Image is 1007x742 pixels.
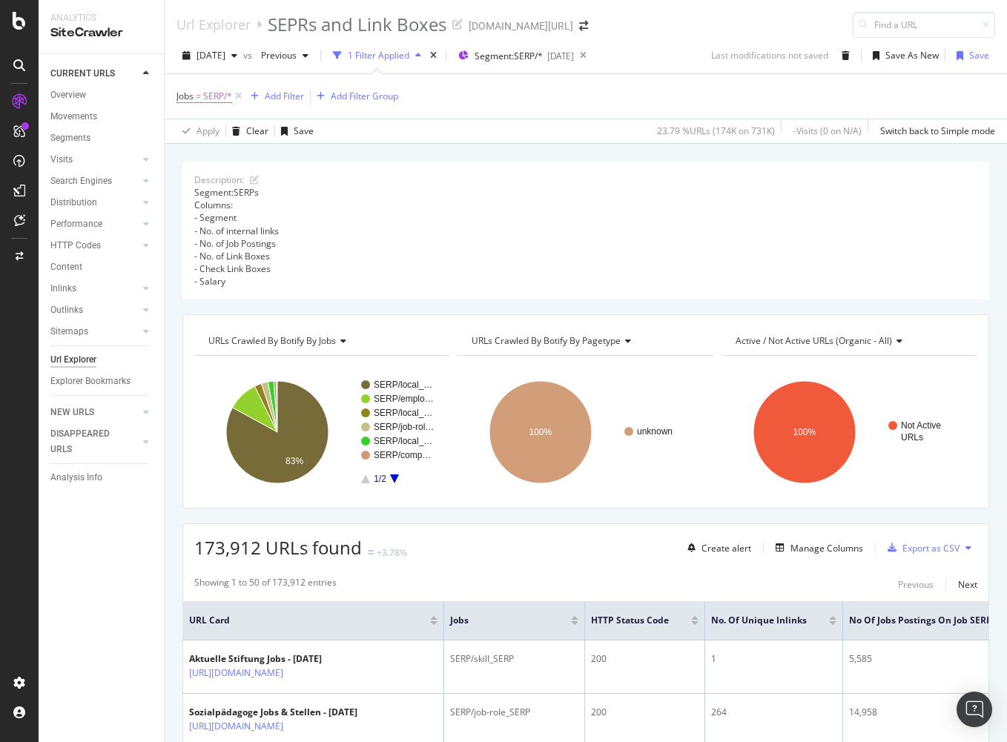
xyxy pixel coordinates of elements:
[368,550,374,554] img: Equal
[50,12,152,24] div: Analytics
[50,352,96,368] div: Url Explorer
[50,324,88,339] div: Sitemaps
[50,152,139,168] a: Visits
[275,119,314,143] button: Save
[374,408,432,418] text: SERP/local_…
[50,238,101,254] div: HTTP Codes
[736,334,892,347] span: Active / Not Active URLs (organic - all)
[711,49,828,62] div: Last modifications not saved
[874,119,995,143] button: Switch back to Simple mode
[529,427,552,437] text: 100%
[427,48,440,63] div: times
[176,90,194,102] span: Jobs
[265,90,304,102] div: Add Filter
[711,652,836,666] div: 1
[189,652,348,666] div: Aktuelle Stiftung Jobs - [DATE]
[957,692,992,727] div: Open Intercom Messenger
[711,614,807,627] span: No. of Unique Inlinks
[452,44,574,67] button: Segment:SERP/*[DATE]
[226,119,268,143] button: Clear
[50,405,94,420] div: NEW URLS
[591,614,669,627] span: HTTP Status Code
[50,130,153,146] a: Segments
[898,578,934,591] div: Previous
[208,334,336,347] span: URLs Crawled By Botify By jobs
[194,368,446,497] svg: A chart.
[880,125,995,137] div: Switch back to Simple mode
[793,427,816,437] text: 100%
[793,125,862,137] div: - Visits ( 0 on N/A )
[591,706,699,719] div: 200
[194,173,244,186] div: Description:
[50,152,73,168] div: Visits
[374,380,432,390] text: SERP/local_…
[50,195,97,211] div: Distribution
[450,652,578,666] div: SERP/skill_SERP
[194,535,362,560] span: 173,912 URLs found
[50,173,112,189] div: Search Engines
[197,49,225,62] span: 2025 Aug. 17th
[591,652,699,666] div: 200
[50,24,152,42] div: SiteCrawler
[205,329,437,353] h4: URLs Crawled By Botify By jobs
[255,44,314,67] button: Previous
[681,536,751,560] button: Create alert
[901,420,941,431] text: Not Active
[374,422,434,432] text: SERP/job-rol…
[853,12,995,38] input: Find a URL
[255,49,297,62] span: Previous
[50,281,76,297] div: Inlinks
[50,109,97,125] div: Movements
[898,576,934,594] button: Previous
[849,614,997,627] span: No of Jobs Postings on Job SERPs
[50,405,139,420] a: NEW URLS
[285,456,303,466] text: 83%
[790,542,863,554] div: Manage Columns
[327,44,427,67] button: 1 Filter Applied
[469,19,573,33] div: [DOMAIN_NAME][URL]
[867,44,939,67] button: Save As New
[176,16,251,33] a: Url Explorer
[374,394,434,404] text: SERP/emplo…
[176,119,219,143] button: Apply
[958,576,977,594] button: Next
[958,578,977,591] div: Next
[50,426,125,457] div: DISAPPEARED URLS
[374,474,386,484] text: 1/2
[885,49,939,62] div: Save As New
[246,125,268,137] div: Clear
[50,259,153,275] a: Content
[450,706,578,719] div: SERP/job-role_SERP
[374,450,431,460] text: SERP/comp…
[377,546,407,559] div: +3.78%
[733,329,964,353] h4: Active / Not Active URLs
[722,368,974,497] svg: A chart.
[194,576,337,594] div: Showing 1 to 50 of 173,912 entries
[50,173,139,189] a: Search Engines
[194,186,977,288] div: Segment:SERPs Columns: - Segment - No. of internal links - No. of Job Postings - No. of Link Boxe...
[458,368,710,497] svg: A chart.
[196,90,201,102] span: =
[711,706,836,719] div: 264
[50,130,90,146] div: Segments
[176,44,243,67] button: [DATE]
[657,125,775,137] div: 23.79 % URLs ( 174K on 731K )
[189,614,426,627] span: URL Card
[243,49,255,62] span: vs
[50,281,139,297] a: Inlinks
[348,49,409,62] div: 1 Filter Applied
[450,614,549,627] span: Jobs
[50,352,153,368] a: Url Explorer
[50,302,83,318] div: Outlinks
[770,539,863,557] button: Manage Columns
[637,426,673,437] text: unknown
[951,44,989,67] button: Save
[374,436,432,446] text: SERP/local_…
[189,706,357,719] div: Sozialpädagoge Jobs & Stellen - [DATE]
[50,259,82,275] div: Content
[197,125,219,137] div: Apply
[50,470,102,486] div: Analysis Info
[50,470,153,486] a: Analysis Info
